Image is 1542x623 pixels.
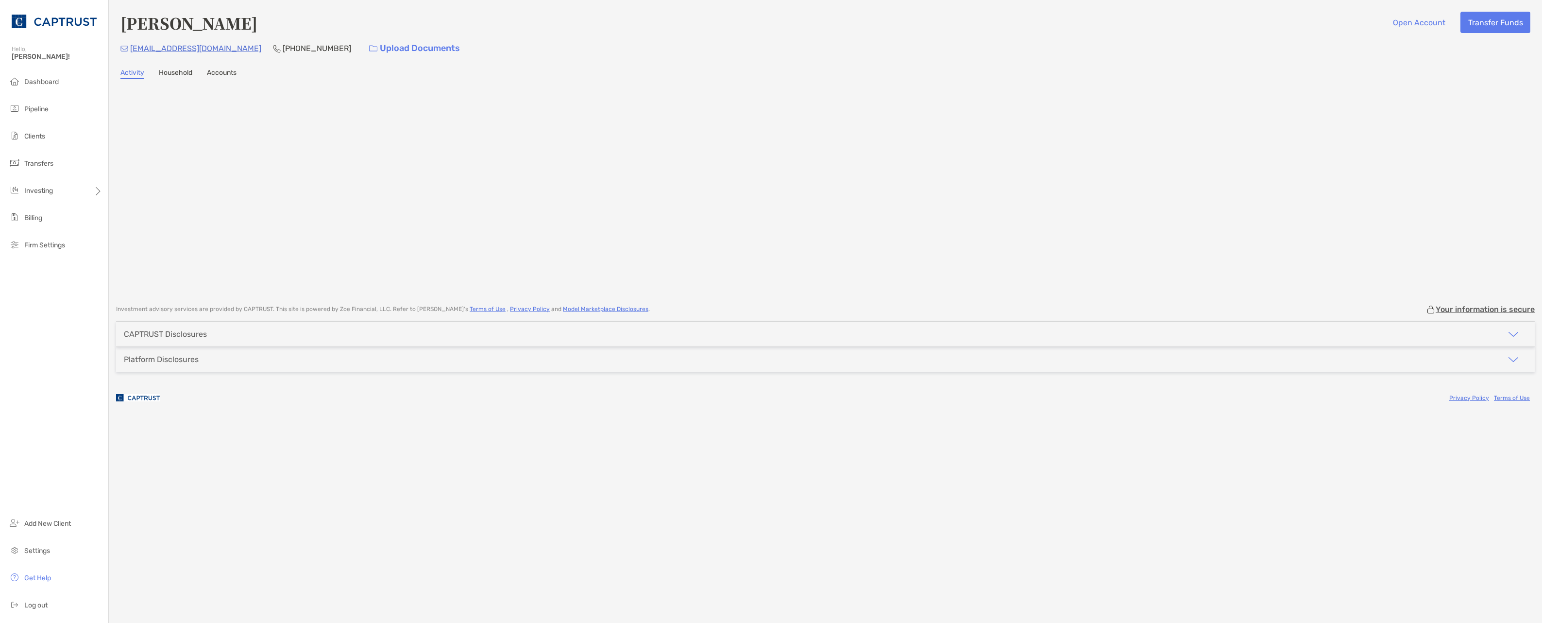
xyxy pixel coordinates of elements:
img: company logo [116,387,160,409]
a: Privacy Policy [510,306,550,312]
img: dashboard icon [9,75,20,87]
span: Billing [24,214,42,222]
button: Open Account [1385,12,1453,33]
a: Privacy Policy [1449,395,1489,401]
a: Upload Documents [363,38,466,59]
a: Activity [120,69,144,79]
img: investing icon [9,184,20,196]
span: Dashboard [24,78,59,86]
p: [PHONE_NUMBER] [283,42,351,54]
img: firm-settings icon [9,239,20,250]
img: logout icon [9,599,20,610]
h4: [PERSON_NAME] [120,12,257,34]
img: Email Icon [120,46,128,52]
a: Terms of Use [1494,395,1530,401]
span: Log out [24,601,48,609]
img: billing icon [9,211,20,223]
img: pipeline icon [9,103,20,114]
img: CAPTRUST Logo [12,4,97,39]
button: Transfer Funds [1460,12,1530,33]
p: Investment advisory services are provided by CAPTRUST . This site is powered by Zoe Financial, LL... [116,306,650,313]
span: [PERSON_NAME]! [12,52,102,61]
p: [EMAIL_ADDRESS][DOMAIN_NAME] [130,42,261,54]
span: Investing [24,187,53,195]
span: Firm Settings [24,241,65,249]
a: Terms of Use [470,306,506,312]
span: Clients [24,132,45,140]
a: Model Marketplace Disclosures [563,306,648,312]
div: CAPTRUST Disclosures [124,329,207,339]
span: Add New Client [24,519,71,528]
img: add_new_client icon [9,517,20,529]
span: Settings [24,547,50,555]
a: Accounts [207,69,237,79]
span: Pipeline [24,105,49,113]
img: transfers icon [9,157,20,169]
img: icon arrow [1508,329,1519,340]
img: icon arrow [1508,354,1519,365]
img: settings icon [9,544,20,556]
img: clients icon [9,130,20,141]
span: Transfers [24,159,53,168]
p: Your information is secure [1436,305,1535,314]
span: Get Help [24,574,51,582]
img: button icon [369,45,377,52]
img: Phone Icon [273,45,281,52]
a: Household [159,69,192,79]
img: get-help icon [9,571,20,583]
div: Platform Disclosures [124,355,199,364]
